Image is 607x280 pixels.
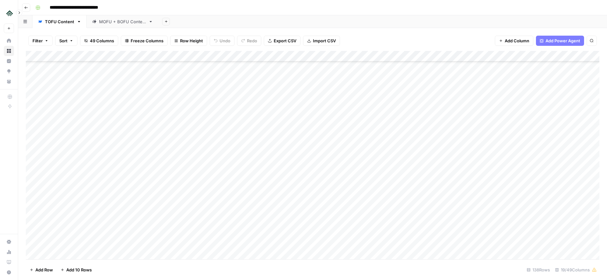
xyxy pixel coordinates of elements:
span: Add Row [35,267,53,273]
a: Your Data [4,76,14,87]
button: Freeze Columns [121,36,168,46]
div: 19/49 Columns [553,265,599,275]
a: Browse [4,46,14,56]
button: Filter [28,36,53,46]
a: Opportunities [4,66,14,76]
span: 49 Columns [90,38,114,44]
button: Add 10 Rows [57,265,96,275]
a: Learning Hub [4,257,14,267]
div: MOFU + BOFU Content [99,18,146,25]
button: Export CSV [264,36,300,46]
span: Import CSV [313,38,336,44]
button: Workspace: Uplisting [4,5,14,21]
button: Import CSV [303,36,340,46]
button: Add Row [26,265,57,275]
span: Filter [33,38,43,44]
span: Add Power Agent [546,38,580,44]
img: Uplisting Logo [4,7,15,19]
span: Undo [220,38,230,44]
a: Usage [4,247,14,257]
button: Add Power Agent [536,36,584,46]
button: Add Column [495,36,533,46]
span: Export CSV [274,38,296,44]
a: Home [4,36,14,46]
span: Add Column [505,38,529,44]
a: Insights [4,56,14,66]
button: Help + Support [4,267,14,277]
button: Sort [55,36,77,46]
a: TOFU Content [33,15,87,28]
span: Add 10 Rows [66,267,92,273]
span: Sort [59,38,68,44]
button: 49 Columns [80,36,118,46]
a: MOFU + BOFU Content [87,15,158,28]
button: Undo [210,36,235,46]
button: Row Height [170,36,207,46]
div: TOFU Content [45,18,74,25]
span: Redo [247,38,257,44]
span: Freeze Columns [131,38,163,44]
span: Row Height [180,38,203,44]
a: Settings [4,237,14,247]
div: 138 Rows [524,265,553,275]
button: Redo [237,36,261,46]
